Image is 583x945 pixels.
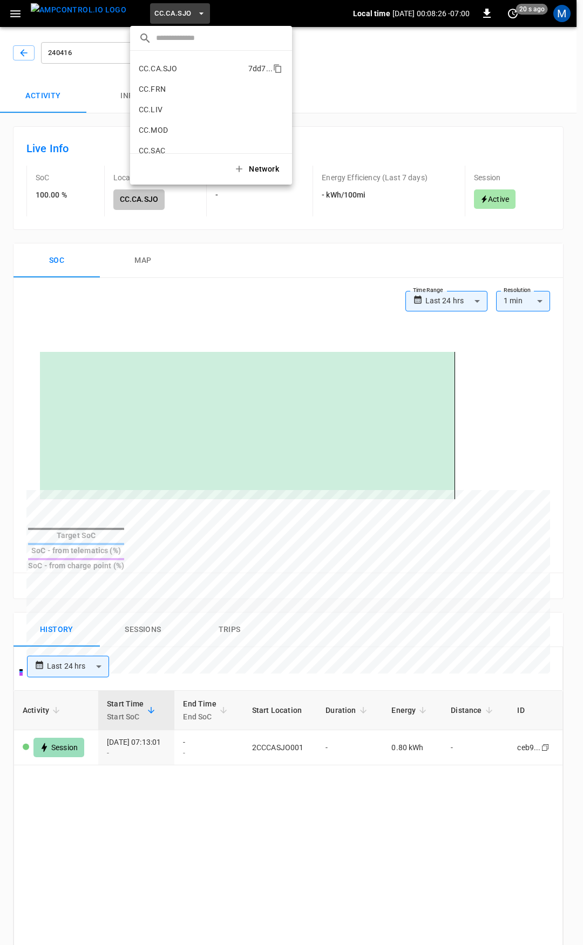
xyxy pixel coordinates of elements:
p: CC.LIV [139,104,244,115]
p: CC.FRN [139,84,246,94]
p: CC.CA.SJO [139,63,244,74]
div: copy [272,62,284,75]
p: CC.MOD [139,125,246,135]
button: Network [227,158,288,180]
p: CC.SAC [139,145,245,156]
